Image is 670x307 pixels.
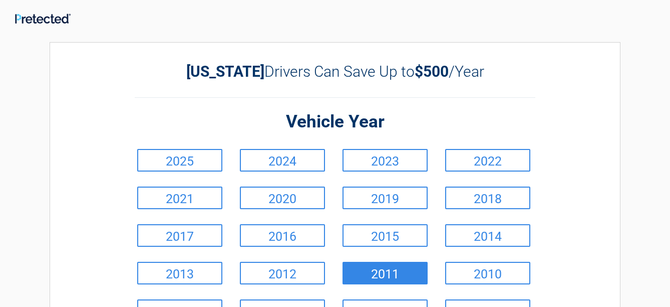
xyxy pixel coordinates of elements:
a: 2016 [240,224,325,247]
a: 2019 [343,187,428,209]
a: 2015 [343,224,428,247]
a: 2013 [137,262,222,284]
b: [US_STATE] [186,63,264,80]
a: 2011 [343,262,428,284]
a: 2021 [137,187,222,209]
a: 2024 [240,149,325,172]
h2: Drivers Can Save Up to /Year [135,63,535,80]
a: 2022 [445,149,530,172]
a: 2025 [137,149,222,172]
a: 2012 [240,262,325,284]
a: 2018 [445,187,530,209]
h2: Vehicle Year [135,110,535,134]
a: 2010 [445,262,530,284]
b: $500 [415,63,449,80]
a: 2020 [240,187,325,209]
a: 2017 [137,224,222,247]
img: Main Logo [15,14,71,24]
a: 2014 [445,224,530,247]
a: 2023 [343,149,428,172]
